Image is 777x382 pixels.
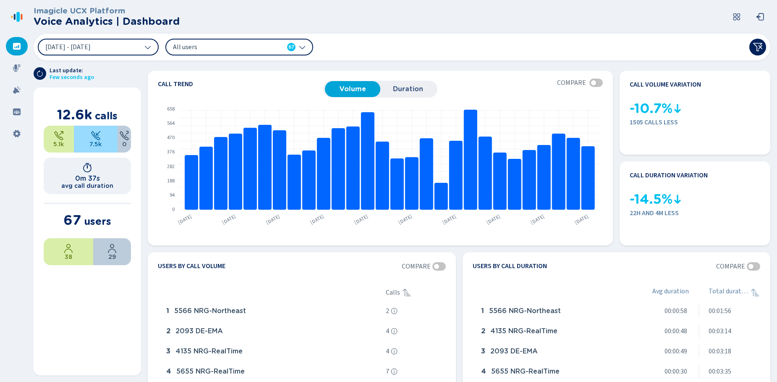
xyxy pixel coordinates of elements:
[45,44,91,50] span: [DATE] - [DATE]
[34,6,180,16] h3: Imagicle UCX Platform
[54,131,64,141] svg: telephone-outbound
[65,253,72,260] span: 38
[288,43,294,51] span: 67
[402,287,412,298] svg: sortAscending
[386,348,389,355] span: 4
[107,243,117,253] svg: user-profile
[672,194,683,204] svg: kpi-down
[174,307,246,315] span: 5566 NRG-Northeast
[353,213,369,227] text: [DATE]
[709,307,731,315] span: 00:01:56
[749,39,766,55] button: Clear filters
[13,42,21,50] svg: dashboard-filled
[167,178,175,185] text: 188
[557,79,586,87] span: Compare
[175,327,222,335] span: 2093 DE-EMA
[166,368,171,375] span: 4
[630,81,701,88] h4: Call volume variation
[652,287,689,298] span: Avg duration
[630,171,708,179] h4: Call duration variation
[63,212,81,228] span: 67
[385,85,432,93] span: Duration
[709,348,731,355] span: 00:03:18
[386,368,389,375] span: 7
[490,348,537,355] span: 2093 DE-EMA
[630,119,760,126] span: 1505 calls less
[6,103,28,121] div: Groups
[34,16,180,27] h2: Voice Analytics | Dashboard
[166,327,170,335] span: 2
[481,368,486,375] span: 4
[665,368,687,375] span: 00:00:30
[38,39,159,55] button: [DATE] - [DATE]
[485,213,502,227] text: [DATE]
[478,363,634,380] div: 5655 NRG-RealTime
[491,368,560,375] span: 5655 NRG-RealTime
[750,287,760,298] div: Sorted ascending, click to sort descending
[108,253,116,260] span: 29
[50,67,94,74] span: Last update:
[173,42,269,52] span: All users
[57,106,92,123] span: 12.6k
[119,131,129,141] svg: unknown-call
[329,85,376,93] span: Volume
[529,213,546,227] text: [DATE]
[84,215,111,227] span: users
[158,262,225,271] h4: Users by call volume
[402,263,431,270] span: Compare
[709,327,731,335] span: 00:03:14
[13,64,21,72] svg: mic-fill
[50,74,94,81] span: Few seconds ago
[386,307,389,315] span: 2
[325,81,380,97] button: Volume
[13,86,21,94] svg: alarm-filled
[709,368,731,375] span: 00:03:35
[481,348,485,355] span: 3
[6,59,28,77] div: Recordings
[386,287,446,298] div: Calls
[478,323,634,340] div: 4135 NRG-RealTime
[170,192,175,199] text: 94
[75,174,100,182] h1: 0m 37s
[473,262,547,271] h4: Users by call duration
[44,126,74,153] div: 40.65%
[6,81,28,99] div: Alarms
[630,101,672,116] span: -10.7%
[299,44,306,50] svg: chevron-down
[6,37,28,55] div: Dashboard
[176,368,245,375] span: 5655 NRG-RealTime
[397,213,413,227] text: [DATE]
[481,307,484,315] span: 1
[716,263,745,270] span: Compare
[95,110,118,122] span: calls
[441,213,458,227] text: [DATE]
[163,323,382,340] div: 2093 DE-EMA
[44,238,93,265] div: 56.72%
[753,42,763,52] svg: funnel-disabled
[391,308,398,314] svg: info-circle
[163,363,382,380] div: 5655 NRG-RealTime
[93,238,131,265] div: 43.28%
[386,289,400,296] span: Calls
[82,163,92,173] svg: timer
[490,327,557,335] span: 4135 NRG-RealTime
[709,287,749,298] span: Total duration
[144,44,151,50] svg: chevron-down
[122,141,126,148] span: 0
[175,348,243,355] span: 4135 NRG-RealTime
[489,307,561,315] span: 5566 NRG-Northeast
[750,287,760,298] svg: sortAscending
[37,70,43,77] svg: arrow-clockwise
[74,126,118,153] div: 59.35%
[63,243,73,253] svg: user-profile
[391,368,398,375] svg: info-circle
[61,182,113,189] h2: avg call duration
[665,348,687,355] span: 00:00:49
[158,81,323,87] h4: Call trend
[630,192,672,207] span: -14.5%
[221,213,237,227] text: [DATE]
[630,209,760,217] span: 22h and 4m less
[89,141,102,148] span: 7.5k
[573,213,590,227] text: [DATE]
[167,120,175,127] text: 564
